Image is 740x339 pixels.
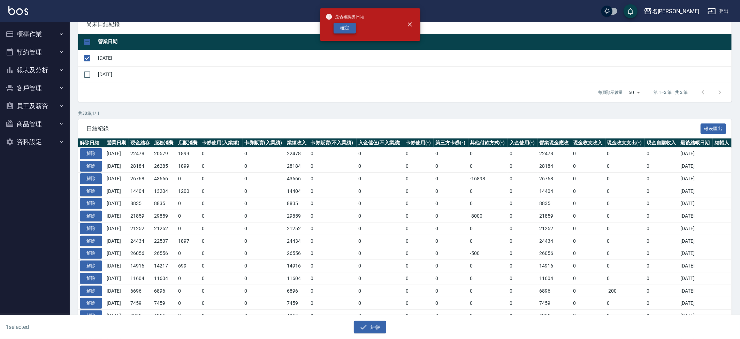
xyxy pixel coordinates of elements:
td: 0 [468,148,508,160]
button: 資料設定 [3,133,67,151]
button: 櫃檯作業 [3,25,67,43]
td: 22478 [537,148,571,160]
button: 解除 [80,173,102,184]
img: Logo [8,6,28,15]
td: 0 [176,310,200,322]
td: 0 [404,160,434,173]
td: 6896 [537,285,571,297]
td: 0 [309,272,357,285]
td: 0 [309,285,357,297]
td: 0 [605,297,645,310]
td: 0 [434,210,468,223]
td: 0 [605,197,645,210]
td: 0 [468,235,508,247]
td: 20579 [152,148,176,160]
td: 0 [468,260,508,272]
th: 現金自購收入 [645,138,679,148]
td: 6696 [129,285,152,297]
td: 0 [200,148,243,160]
td: 1897 [176,235,200,247]
td: 14916 [285,260,309,272]
td: [DATE] [105,297,129,310]
td: 0 [434,235,468,247]
th: 卡券販賣(不入業績) [309,138,357,148]
td: 0 [200,285,243,297]
td: [DATE] [96,50,732,66]
td: 22478 [129,148,152,160]
a: 報表匯出 [701,125,726,131]
p: 第 1–2 筆 共 2 筆 [654,89,688,96]
td: 0 [434,197,468,210]
button: 解除 [80,298,102,309]
td: 0 [243,260,285,272]
td: 0 [176,222,200,235]
td: 0 [200,222,243,235]
td: 4255 [129,310,152,322]
td: 11604 [537,272,571,285]
td: 0 [243,285,285,297]
button: 結帳 [354,321,386,334]
td: 0 [243,160,285,173]
td: 0 [571,272,605,285]
td: 0 [176,247,200,260]
td: 0 [605,185,645,197]
th: 最後結帳日期 [679,138,713,148]
td: 0 [176,285,200,297]
td: 7459 [152,297,176,310]
td: 0 [243,222,285,235]
td: 43666 [285,172,309,185]
th: 卡券販賣(入業績) [243,138,285,148]
td: 0 [309,160,357,173]
td: -8000 [468,210,508,223]
td: 8835 [129,197,152,210]
td: 0 [434,297,468,310]
td: [DATE] [679,172,713,185]
td: 0 [571,235,605,247]
td: 0 [309,222,357,235]
td: [DATE] [105,222,129,235]
td: 26768 [129,172,152,185]
td: 0 [571,148,605,160]
td: [DATE] [105,285,129,297]
td: [DATE] [105,247,129,260]
td: 0 [571,247,605,260]
td: 0 [434,148,468,160]
td: 0 [434,247,468,260]
td: 0 [605,222,645,235]
td: 0 [200,247,243,260]
button: 預約管理 [3,43,67,61]
td: 0 [508,222,537,235]
td: 0 [309,260,357,272]
td: 0 [243,197,285,210]
td: 0 [200,172,243,185]
button: 解除 [80,248,102,259]
th: 營業日期 [105,138,129,148]
td: 0 [309,148,357,160]
td: 0 [404,235,434,247]
td: 6896 [285,285,309,297]
td: 0 [468,160,508,173]
td: 14217 [152,260,176,272]
td: 11604 [129,272,152,285]
td: 0 [434,260,468,272]
td: 0 [243,210,285,223]
td: 0 [508,272,537,285]
td: [DATE] [679,185,713,197]
td: 26556 [285,247,309,260]
td: 0 [243,297,285,310]
td: 0 [434,222,468,235]
td: 13204 [152,185,176,197]
td: 0 [243,172,285,185]
td: 7459 [285,297,309,310]
td: 0 [357,160,404,173]
td: 0 [309,247,357,260]
td: [DATE] [105,197,129,210]
td: 0 [176,172,200,185]
td: 11604 [152,272,176,285]
button: 解除 [80,198,102,209]
span: 是否確認要日結 [326,13,365,20]
td: 0 [468,197,508,210]
td: 0 [404,185,434,197]
td: 21252 [285,222,309,235]
th: 解除日結 [78,138,105,148]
